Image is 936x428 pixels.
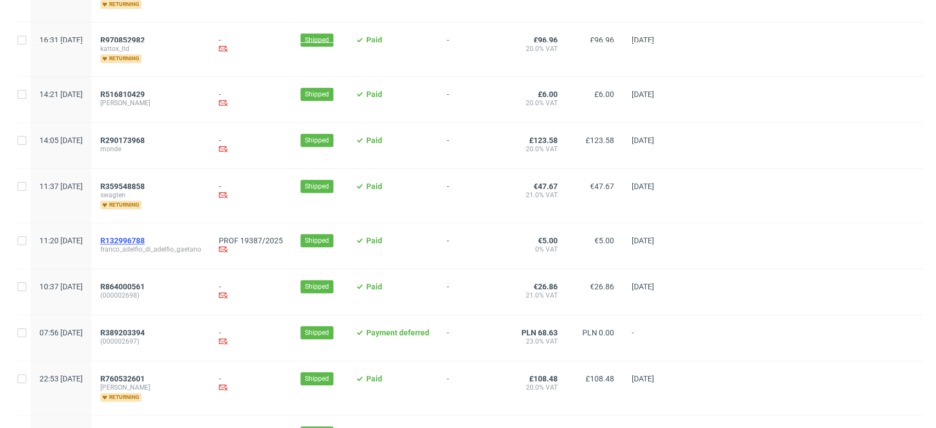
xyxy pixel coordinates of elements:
div: - [219,328,283,347]
span: R359548858 [100,182,145,191]
a: R970852982 [100,36,147,44]
span: 23.0% VAT [518,337,558,346]
span: 20.0% VAT [518,145,558,153]
span: R516810429 [100,90,145,99]
div: - [219,374,283,393]
span: - [632,328,673,347]
span: Paid [366,236,382,245]
span: Shipped [305,135,329,145]
a: R864000561 [100,282,147,291]
span: - [447,282,501,301]
span: [PERSON_NAME] [100,99,201,107]
a: PROF 19387/2025 [219,236,283,245]
span: returning [100,54,141,63]
span: R290173968 [100,136,145,145]
span: 0% VAT [518,245,558,254]
span: £123.58 [586,136,614,145]
span: [PERSON_NAME] [100,383,201,392]
div: - [219,136,283,155]
span: Shipped [305,181,329,191]
span: - [447,90,501,109]
span: 21.0% VAT [518,291,558,300]
span: Shipped [305,35,329,45]
span: €5.00 [594,236,614,245]
span: Paid [366,90,382,99]
a: R132996788 [100,236,147,245]
span: 20.0% VAT [518,383,558,392]
div: - [219,36,283,55]
span: R864000561 [100,282,145,291]
span: €47.67 [590,182,614,191]
span: returning [100,393,141,402]
span: franco_adelfio_di_adelfio_gaetano [100,245,201,254]
span: 22:53 [DATE] [39,374,83,383]
span: £108.48 [529,374,558,383]
span: - [447,182,501,209]
span: - [447,236,501,255]
span: 16:31 [DATE] [39,36,83,44]
span: [DATE] [632,36,654,44]
span: €26.86 [590,282,614,291]
span: R389203394 [100,328,145,337]
span: 10:37 [DATE] [39,282,83,291]
span: (000002697) [100,337,201,346]
span: PLN 0.00 [582,328,614,337]
span: 21.0% VAT [518,191,558,199]
span: €5.00 [538,236,558,245]
span: [DATE] [632,136,654,145]
span: 14:05 [DATE] [39,136,83,145]
span: [DATE] [632,182,654,191]
span: R970852982 [100,36,145,44]
span: - [447,374,501,402]
span: 20.0% VAT [518,44,558,53]
span: £6.00 [538,90,558,99]
span: £123.58 [529,136,558,145]
span: Shipped [305,282,329,292]
span: 07:56 [DATE] [39,328,83,337]
a: R359548858 [100,182,147,191]
span: Paid [366,136,382,145]
a: R290173968 [100,136,147,145]
span: [DATE] [632,374,654,383]
span: - [447,136,501,155]
a: R760532601 [100,374,147,383]
span: [DATE] [632,90,654,99]
span: monde [100,145,201,153]
span: [DATE] [632,282,654,291]
div: - [219,182,283,201]
a: R389203394 [100,328,147,337]
span: 14:21 [DATE] [39,90,83,99]
span: kattox_ltd [100,44,201,53]
span: 11:20 [DATE] [39,236,83,245]
span: €47.67 [534,182,558,191]
span: £96.96 [590,36,614,44]
div: - [219,90,283,109]
span: Shipped [305,328,329,338]
span: Shipped [305,374,329,384]
span: Shipped [305,236,329,246]
span: 20.0% VAT [518,99,558,107]
span: returning [100,201,141,209]
span: £108.48 [586,374,614,383]
a: R516810429 [100,90,147,99]
span: - [447,36,501,63]
span: swagten [100,191,201,199]
div: - [219,282,283,301]
span: Paid [366,374,382,383]
span: £6.00 [594,90,614,99]
span: €26.86 [534,282,558,291]
span: R132996788 [100,236,145,245]
span: - [447,328,501,347]
span: [DATE] [632,236,654,245]
span: Paid [366,282,382,291]
span: Shipped [305,89,329,99]
span: PLN 68.63 [521,328,558,337]
span: Paid [366,182,382,191]
span: (000002698) [100,291,201,300]
span: £96.96 [534,36,558,44]
span: Payment deferred [366,328,429,337]
span: R760532601 [100,374,145,383]
span: Paid [366,36,382,44]
span: 11:37 [DATE] [39,182,83,191]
